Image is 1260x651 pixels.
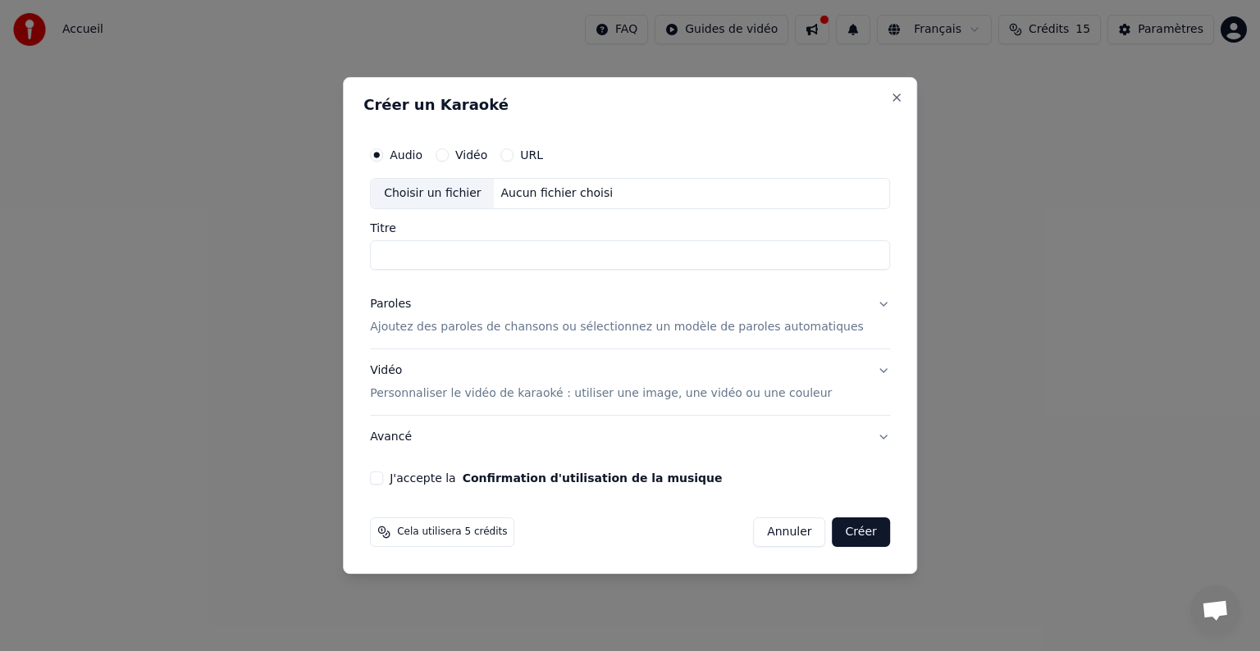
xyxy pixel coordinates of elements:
button: ParolesAjoutez des paroles de chansons ou sélectionnez un modèle de paroles automatiques [370,283,890,348]
p: Ajoutez des paroles de chansons ou sélectionnez un modèle de paroles automatiques [370,319,864,335]
label: J'accepte la [390,472,722,484]
button: Annuler [753,517,825,547]
div: Vidéo [370,362,832,402]
button: Avancé [370,416,890,458]
div: Paroles [370,296,411,312]
button: Créer [833,517,890,547]
h2: Créer un Karaoké [363,98,897,112]
label: URL [520,149,543,161]
label: Titre [370,222,890,234]
button: J'accepte la [463,472,723,484]
button: VidéoPersonnaliser le vidéo de karaoké : utiliser une image, une vidéo ou une couleur [370,349,890,415]
div: Aucun fichier choisi [495,185,620,202]
p: Personnaliser le vidéo de karaoké : utiliser une image, une vidéo ou une couleur [370,385,832,402]
label: Vidéo [455,149,487,161]
span: Cela utilisera 5 crédits [397,526,507,539]
label: Audio [390,149,422,161]
div: Choisir un fichier [371,179,494,208]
